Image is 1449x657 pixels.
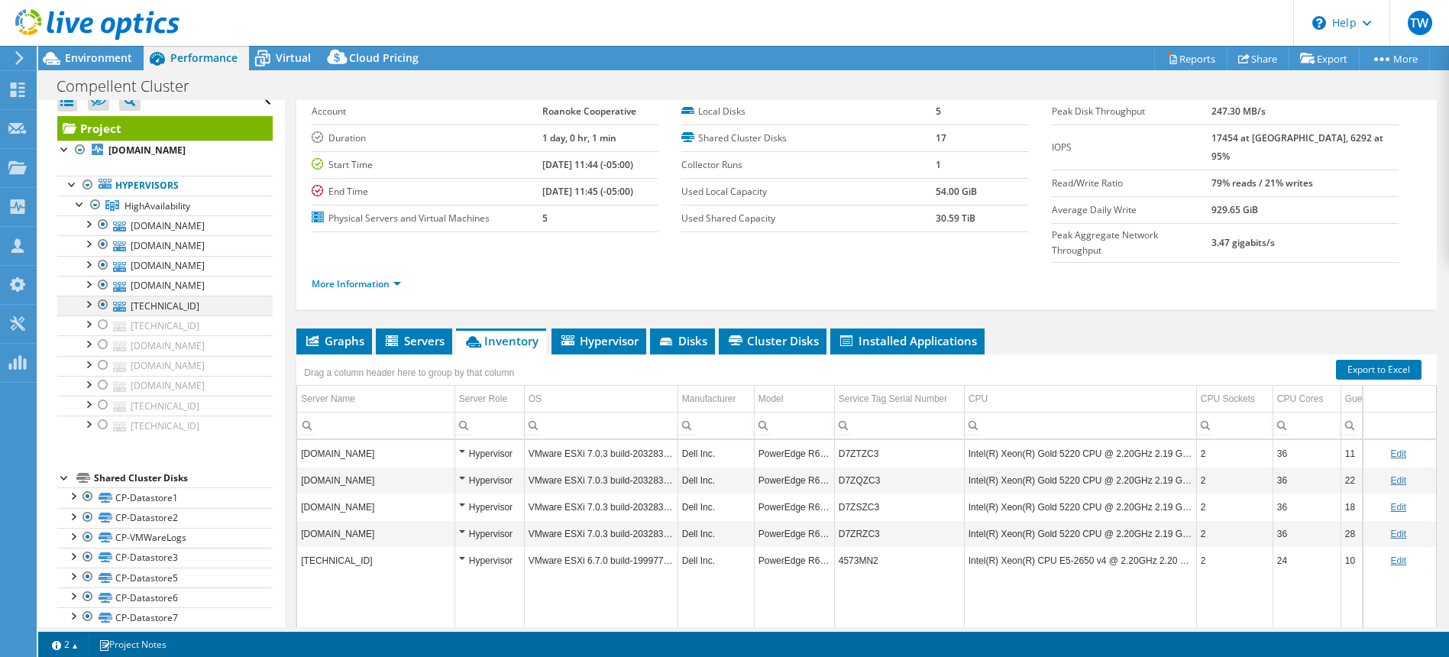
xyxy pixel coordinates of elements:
label: IOPS [1052,140,1211,155]
td: Column Guest VM Count, Value 22 [1341,467,1431,494]
td: Column Guest VM Count, Filter cell [1341,412,1431,439]
b: [DATE] 11:44 (-05:00) [542,158,633,171]
b: 1 [936,158,941,171]
div: Hypervisor [459,525,520,543]
b: Roanoke Cooperative [542,105,636,118]
a: [TECHNICAL_ID] [57,396,273,416]
a: Edit [1390,475,1406,486]
td: Column CPU, Value Intel(R) Xeon(R) Gold 5220 CPU @ 2.20GHz 2.19 GHz [964,467,1196,494]
td: Manufacturer Column [678,386,754,413]
div: CPU Sockets [1201,390,1255,408]
td: Column Server Role, Value Hypervisor [454,440,524,467]
a: 2 [41,635,89,654]
td: Column CPU, Value Intel(R) Xeon(R) Gold 5220 CPU @ 2.20GHz 2.19 GHz [964,520,1196,547]
td: Column Model, Value PowerEdge R640 [754,494,834,520]
label: Shared Cluster Disks [681,131,936,146]
a: Project Notes [88,635,177,654]
td: Server Name Column [297,386,454,413]
a: Edit [1390,448,1406,459]
b: [DATE] 11:45 (-05:00) [542,185,633,198]
td: Column Model, Value PowerEdge R640 [754,467,834,494]
td: Column Server Name, Filter cell [297,412,454,439]
b: 5 [542,212,548,225]
td: CPU Sockets Column [1196,386,1273,413]
a: [DOMAIN_NAME] [57,256,273,276]
a: Edit [1390,529,1406,539]
td: Column CPU, Value Intel(R) Xeon(R) Gold 5220 CPU @ 2.20GHz 2.19 GHz [964,440,1196,467]
td: Column Server Role, Value Hypervisor [454,467,524,494]
span: Inventory [464,333,539,348]
label: Collector Runs [681,157,936,173]
td: Column Service Tag Serial Number, Value D7ZTZC3 [834,440,964,467]
td: Column CPU Cores, Filter cell [1273,412,1341,439]
a: CP-VMWareLogs [57,528,273,548]
td: Column Server Name, Value roan-ah-vm04.roanoke.ncemcs.com [297,520,454,547]
td: Column Manufacturer, Value Dell Inc. [678,440,754,467]
td: Column Server Name, Value roan-ah-vm02.roanoke.ncemcs.com [297,440,454,467]
td: Column Guest VM Count, Value 11 [1341,440,1431,467]
td: Column Service Tag Serial Number, Filter cell [834,412,964,439]
b: 3.47 gigabits/s [1211,236,1275,249]
td: Column Service Tag Serial Number, Value D7ZRZC3 [834,520,964,547]
label: Local Disks [681,104,936,119]
span: Virtual [276,50,311,65]
td: CPU Column [964,386,1196,413]
td: Column Manufacturer, Value Dell Inc. [678,520,754,547]
td: Column Guest VM Count, Value 10 [1341,547,1431,574]
td: Column OS, Value VMware ESXi 7.0.3 build-20328353 [524,520,678,547]
td: Column Service Tag Serial Number, Value D7ZSZC3 [834,494,964,520]
td: Service Tag Serial Number Column [834,386,964,413]
div: Manufacturer [682,390,736,408]
a: CP-Datastore1 [57,487,273,507]
td: Column OS, Value VMware ESXi 7.0.3 build-20328353 [524,440,678,467]
span: Cloud Pricing [349,50,419,65]
td: Column OS, Value VMware ESXi 7.0.3 build-20328353 [524,467,678,494]
td: Column Model, Value PowerEdge R630 [754,547,834,574]
label: Duration [312,131,542,146]
label: Peak Aggregate Network Throughput [1052,228,1211,258]
span: Disks [658,333,707,348]
a: [DOMAIN_NAME] [57,335,273,355]
a: Project [57,116,273,141]
h1: Compellent Cluster [50,78,213,95]
b: 17 [936,131,946,144]
td: Guest VM Count Column [1341,386,1431,413]
td: Model Column [754,386,834,413]
a: CP-Datastore2 [57,508,273,528]
b: 54.00 GiB [936,185,977,198]
b: 79% reads / 21% writes [1211,176,1313,189]
b: 30.59 TiB [936,212,975,225]
a: [TECHNICAL_ID] [57,316,273,335]
td: Column Manufacturer, Value Dell Inc. [678,467,754,494]
td: Column CPU Cores, Value 24 [1273,547,1341,574]
label: Used Local Capacity [681,184,936,199]
td: Column Guest VM Count, Value 28 [1341,520,1431,547]
td: Column CPU Cores, Value 36 [1273,494,1341,520]
td: Column OS, Value VMware ESXi 7.0.3 build-20328353 [524,494,678,520]
span: Hypervisor [559,333,639,348]
div: Hypervisor [459,498,520,516]
td: OS Column [524,386,678,413]
td: Column CPU Cores, Value 36 [1273,467,1341,494]
div: OS [529,390,542,408]
label: Account [312,104,542,119]
a: CP-Datastore7 [57,607,273,627]
a: [DOMAIN_NAME] [57,376,273,396]
span: Graphs [304,333,364,348]
td: Column Service Tag Serial Number, Value D7ZQZC3 [834,467,964,494]
b: 929.65 GiB [1211,203,1258,216]
a: HighAvailability [57,196,273,215]
b: 5 [936,105,941,118]
td: CPU Cores Column [1273,386,1341,413]
a: [DOMAIN_NAME] [57,235,273,255]
td: Column CPU Sockets, Value 2 [1196,440,1273,467]
div: Hypervisor [459,552,520,570]
a: CP-Datastore6 [57,587,273,607]
td: Server Role Column [454,386,524,413]
span: Installed Applications [838,333,977,348]
td: Column Model, Filter cell [754,412,834,439]
td: Column CPU, Filter cell [964,412,1196,439]
a: [DOMAIN_NAME] [57,276,273,296]
td: Column CPU Sockets, Filter cell [1196,412,1273,439]
div: Server Role [459,390,507,408]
